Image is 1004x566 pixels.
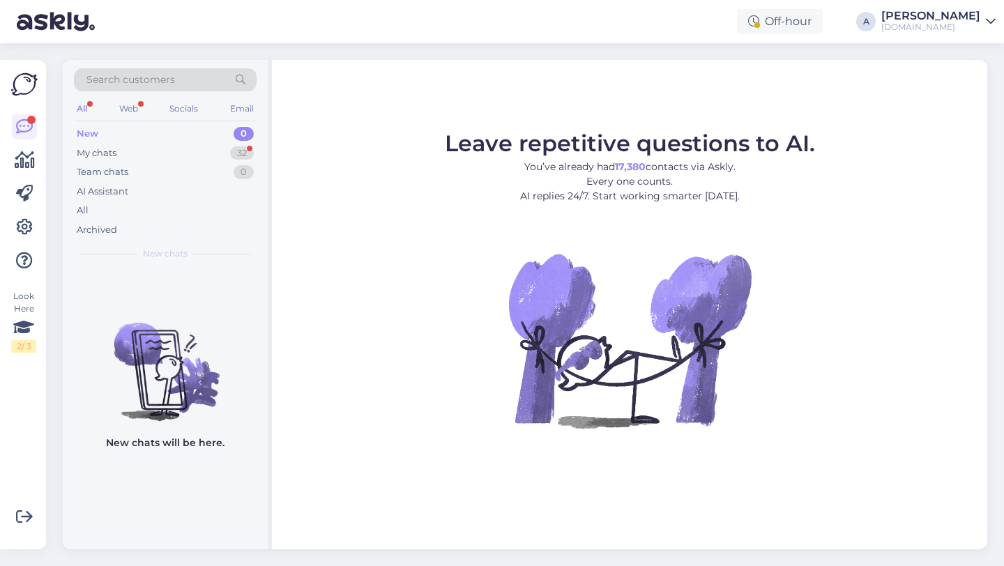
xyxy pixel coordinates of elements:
span: Leave repetitive questions to AI. [445,130,815,157]
div: Look Here [11,290,36,353]
div: [PERSON_NAME] [881,10,980,22]
div: Email [227,100,257,118]
p: You’ve already had contacts via Askly. Every one counts. AI replies 24/7. Start working smarter [... [445,160,815,204]
div: All [77,204,89,217]
p: New chats will be here. [106,436,225,450]
div: A [856,12,876,31]
div: AI Assistant [77,185,128,199]
div: Off-hour [737,9,823,34]
div: 2 / 3 [11,340,36,353]
img: No Chat active [504,215,755,466]
div: Archived [77,223,117,237]
span: Search customers [86,72,175,87]
div: 0 [234,165,254,179]
div: 0 [234,127,254,141]
div: [DOMAIN_NAME] [881,22,980,33]
div: New [77,127,98,141]
div: Team chats [77,165,128,179]
b: 17,380 [615,160,646,173]
div: 32 [230,146,254,160]
div: Socials [167,100,201,118]
div: My chats [77,146,116,160]
div: Web [116,100,141,118]
div: All [74,100,90,118]
span: New chats [143,247,188,260]
img: Askly Logo [11,71,38,98]
img: No chats [63,298,268,423]
a: [PERSON_NAME][DOMAIN_NAME] [881,10,996,33]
